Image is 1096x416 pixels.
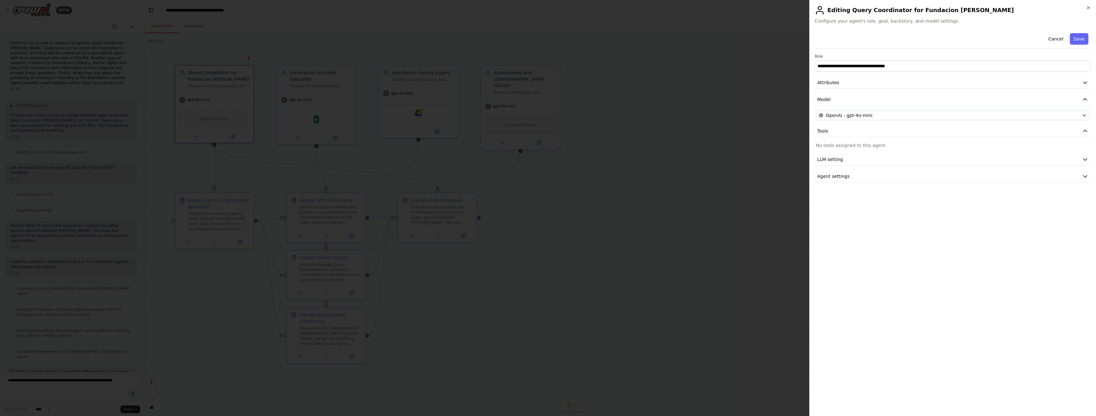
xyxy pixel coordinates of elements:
[815,94,1091,106] button: Model
[815,125,1091,137] button: Tools
[817,156,843,163] span: LLM setting
[817,173,850,179] span: Agent settings
[826,112,872,119] span: OpenAI - gpt-4o-mini
[1044,33,1067,45] button: Cancel
[815,77,1091,89] button: Attributes
[816,142,1090,149] p: No tools assigned to this agent.
[815,154,1091,165] button: LLM setting
[815,18,1091,24] span: Configure your agent's role, goal, backstory, and model settings.
[815,54,1091,59] label: Role
[1070,33,1088,45] button: Save
[815,171,1091,182] button: Agent settings
[815,5,1091,15] h2: Editing Query Coordinator for Fundacion [PERSON_NAME]
[817,96,831,103] span: Model
[817,79,839,86] span: Attributes
[817,128,828,134] span: Tools
[816,111,1090,120] button: OpenAI - gpt-4o-mini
